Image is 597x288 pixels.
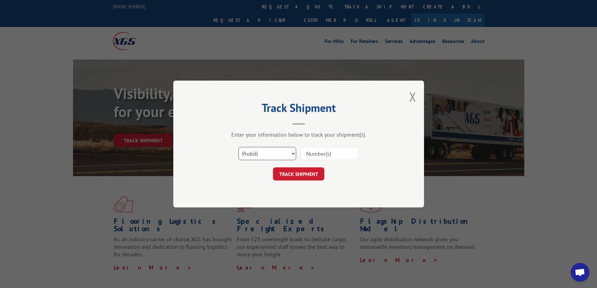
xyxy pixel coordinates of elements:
[205,103,393,115] h2: Track Shipment
[205,131,393,138] div: Enter your information below to track your shipment(s).
[273,167,324,181] button: TRACK SHIPMENT
[571,263,589,282] a: Open chat
[301,147,359,160] input: Number(s)
[409,88,416,105] button: Close modal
